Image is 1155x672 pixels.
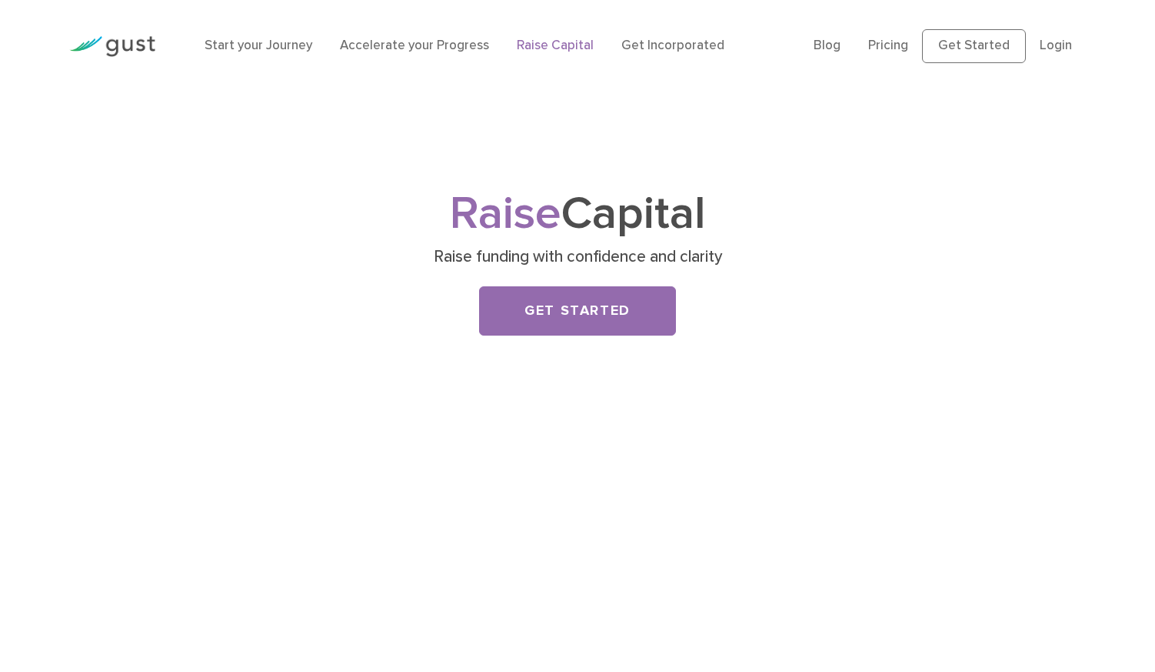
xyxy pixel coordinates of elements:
a: Blog [814,38,840,53]
img: Gust Logo [69,36,155,57]
span: Raise [450,186,561,241]
a: Accelerate your Progress [340,38,489,53]
a: Pricing [868,38,908,53]
p: Raise funding with confidence and clarity [280,246,876,268]
a: Raise Capital [517,38,594,53]
a: Start your Journey [205,38,312,53]
a: Login [1040,38,1072,53]
h1: Capital [274,193,881,236]
a: Get Incorporated [621,38,724,53]
a: Get Started [479,286,676,336]
a: Get Started [922,29,1026,63]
